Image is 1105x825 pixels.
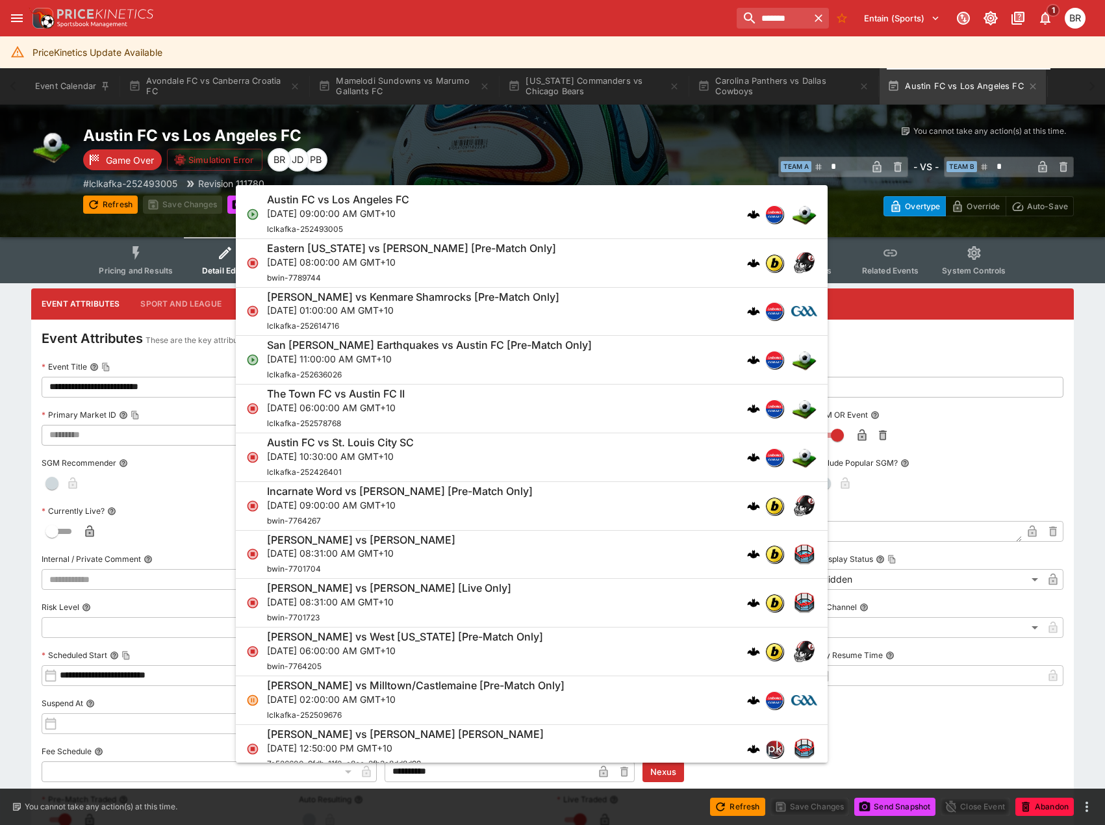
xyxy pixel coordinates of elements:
div: lclkafka [765,448,783,466]
button: Mamelodi Sundowns vs Marumo Gallants FC [311,68,498,105]
div: cerberus [747,500,760,513]
span: lclkafka-252636026 [267,370,342,379]
p: [DATE] 08:00:00 AM GMT+10 [267,255,556,269]
p: [DATE] 02:00:00 AM GMT+10 [267,692,565,706]
img: american_football.png [791,493,817,519]
p: SGM OR Event [814,409,868,420]
img: logo-cerberus.svg [747,694,760,707]
p: Copy To Clipboard [83,177,177,190]
button: Refresh [710,798,765,816]
svg: Suspended [246,694,259,707]
img: logo-cerberus.svg [747,353,760,366]
p: TV Channel [814,602,857,613]
p: Game Over [106,153,154,167]
img: logo-cerberus.svg [747,548,760,561]
button: SGM OR Event [870,411,880,420]
div: cerberus [747,548,760,561]
img: mma.png [791,541,817,567]
img: PriceKinetics [57,9,153,19]
button: Connected to PK [952,6,975,30]
svg: Closed [246,305,259,318]
img: logo-cerberus.svg [747,742,760,755]
svg: Closed [246,596,259,609]
svg: Closed [246,548,259,561]
svg: Open [246,208,259,221]
div: Josh Drayton [286,148,309,171]
span: bwin-7764205 [267,661,322,671]
button: Override [945,196,1006,216]
div: Ben Raymond [1065,8,1086,29]
button: Copy To Clipboard [121,651,131,660]
span: lclkafka-252509676 [267,710,342,720]
img: mma.png [791,736,817,762]
span: Detail Editor [202,266,248,275]
div: bwin [765,254,783,272]
button: Carolina Panthers vs Dallas Cowboys [690,68,877,105]
div: cerberus [747,208,760,221]
span: lclkafka-252578768 [267,418,341,428]
img: lclkafka.png [766,449,783,466]
span: bwin-7701723 [267,613,320,622]
button: Send Snapshot [854,798,935,816]
p: [DATE] 12:50:00 PM GMT+10 [267,741,544,755]
svg: Open [246,353,259,366]
span: Team A [781,161,811,172]
img: lclkafka.png [766,206,783,223]
h6: The Town FC vs Austin FC II [267,387,405,401]
div: Peter Bishop [304,148,327,171]
h6: San [PERSON_NAME] Earthquakes vs Austin FC [Pre-Match Only] [267,338,592,352]
h6: Austin FC vs St. Louis City SC [267,436,414,450]
button: Nexus [642,761,685,782]
h2: Copy To Clipboard [83,125,579,146]
div: cerberus [747,257,760,270]
button: Event Attributes [31,288,130,320]
button: more [1079,799,1095,815]
div: lclkafka [765,400,783,418]
button: Copy To Clipboard [101,362,110,372]
p: Suspend At [42,698,83,709]
img: logo-cerberus.svg [747,208,760,221]
img: lclkafka.png [766,400,783,417]
button: Documentation [1006,6,1030,30]
svg: Closed [246,742,259,755]
div: lclkafka [765,351,783,369]
div: cerberus [747,596,760,609]
button: Copy To Clipboard [887,555,896,564]
button: Avondale FC vs Canberra Croatia FC [121,68,308,105]
button: Scheduled StartCopy To Clipboard [110,651,119,660]
div: lclkafka [765,302,783,320]
h6: [PERSON_NAME] vs West [US_STATE] [Pre-Match Only] [267,630,543,644]
p: Auto-Save [1027,199,1068,213]
button: Sport and League [130,288,231,320]
img: bwin.png [766,255,783,272]
p: Currently Live? [42,505,105,516]
p: Internal / Private Comment [42,553,141,565]
img: logo-cerberus.svg [747,451,760,464]
p: You cannot take any action(s) at this time. [25,801,177,813]
span: bwin-7764267 [267,516,321,526]
button: Abandon [1015,798,1074,816]
button: Play Resume Time [885,651,895,660]
div: Event type filters [88,237,1016,283]
h4: Event Attributes [42,330,143,347]
button: Risk Level [82,603,91,612]
img: bwin.png [766,594,783,611]
img: lclkafka.png [766,303,783,320]
button: Automation [232,288,308,320]
svg: Closed [246,645,259,658]
h6: - VS - [913,160,939,173]
p: Overtype [905,199,940,213]
img: bwin.png [766,498,783,514]
p: [DATE] 10:30:00 AM GMT+10 [267,450,414,463]
img: mma.png [791,590,817,616]
span: bwin-7701704 [267,564,321,574]
svg: Closed [246,402,259,415]
button: No Bookmarks [832,8,852,29]
span: lclkafka-252426401 [267,467,342,477]
div: Start From [883,196,1074,216]
p: [DATE] 01:00:00 AM GMT+10 [267,303,559,317]
p: Scheduled Start [42,650,107,661]
button: Simulation Error [167,149,262,171]
svg: Closed [246,257,259,270]
button: Notifications [1034,6,1057,30]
